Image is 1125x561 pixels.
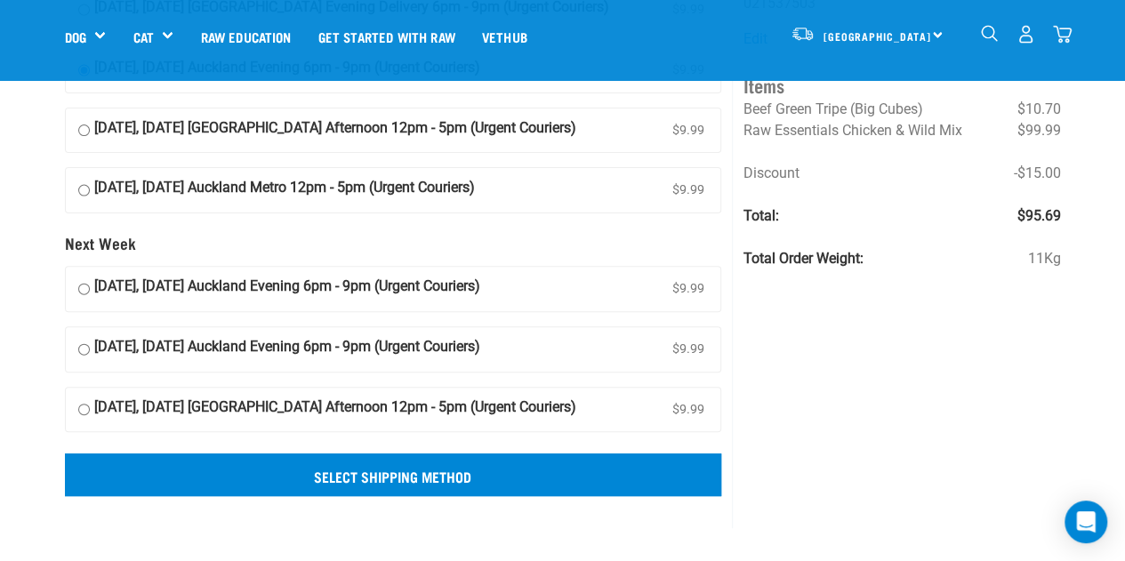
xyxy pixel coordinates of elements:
[981,25,998,42] img: home-icon-1@2x.png
[469,1,541,72] a: Vethub
[65,453,722,496] input: Select Shipping Method
[133,27,153,47] a: Cat
[187,1,304,72] a: Raw Education
[94,276,480,302] strong: [DATE], [DATE] Auckland Evening 6pm - 9pm (Urgent Couriers)
[824,33,931,39] span: [GEOGRAPHIC_DATA]
[743,207,779,224] strong: Total:
[94,336,480,363] strong: [DATE], [DATE] Auckland Evening 6pm - 9pm (Urgent Couriers)
[743,164,800,181] span: Discount
[1065,501,1107,543] div: Open Intercom Messenger
[669,177,708,204] span: $9.99
[1017,99,1060,120] span: $10.70
[94,117,576,144] strong: [DATE], [DATE] [GEOGRAPHIC_DATA] Afternoon 12pm - 5pm (Urgent Couriers)
[305,1,469,72] a: Get started with Raw
[94,397,576,423] strong: [DATE], [DATE] [GEOGRAPHIC_DATA] Afternoon 12pm - 5pm (Urgent Couriers)
[669,397,708,423] span: $9.99
[94,177,475,204] strong: [DATE], [DATE] Auckland Metro 12pm - 5pm (Urgent Couriers)
[669,276,708,302] span: $9.99
[78,117,90,144] input: [DATE], [DATE] [GEOGRAPHIC_DATA] Afternoon 12pm - 5pm (Urgent Couriers) $9.99
[1017,25,1035,44] img: user.png
[743,100,923,117] span: Beef Green Tripe (Big Cubes)
[1027,248,1060,269] span: 11Kg
[78,336,90,363] input: [DATE], [DATE] Auckland Evening 6pm - 9pm (Urgent Couriers) $9.99
[1013,163,1060,184] span: -$15.00
[65,27,86,47] a: Dog
[743,122,962,139] span: Raw Essentials Chicken & Wild Mix
[78,177,90,204] input: [DATE], [DATE] Auckland Metro 12pm - 5pm (Urgent Couriers) $9.99
[78,276,90,302] input: [DATE], [DATE] Auckland Evening 6pm - 9pm (Urgent Couriers) $9.99
[791,26,815,42] img: van-moving.png
[1053,25,1072,44] img: home-icon@2x.png
[669,117,708,144] span: $9.99
[65,235,722,252] h5: Next Week
[669,336,708,363] span: $9.99
[1017,120,1060,141] span: $99.99
[743,71,1060,99] h4: Items
[1017,205,1060,227] span: $95.69
[78,397,90,423] input: [DATE], [DATE] [GEOGRAPHIC_DATA] Afternoon 12pm - 5pm (Urgent Couriers) $9.99
[743,250,864,267] strong: Total Order Weight:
